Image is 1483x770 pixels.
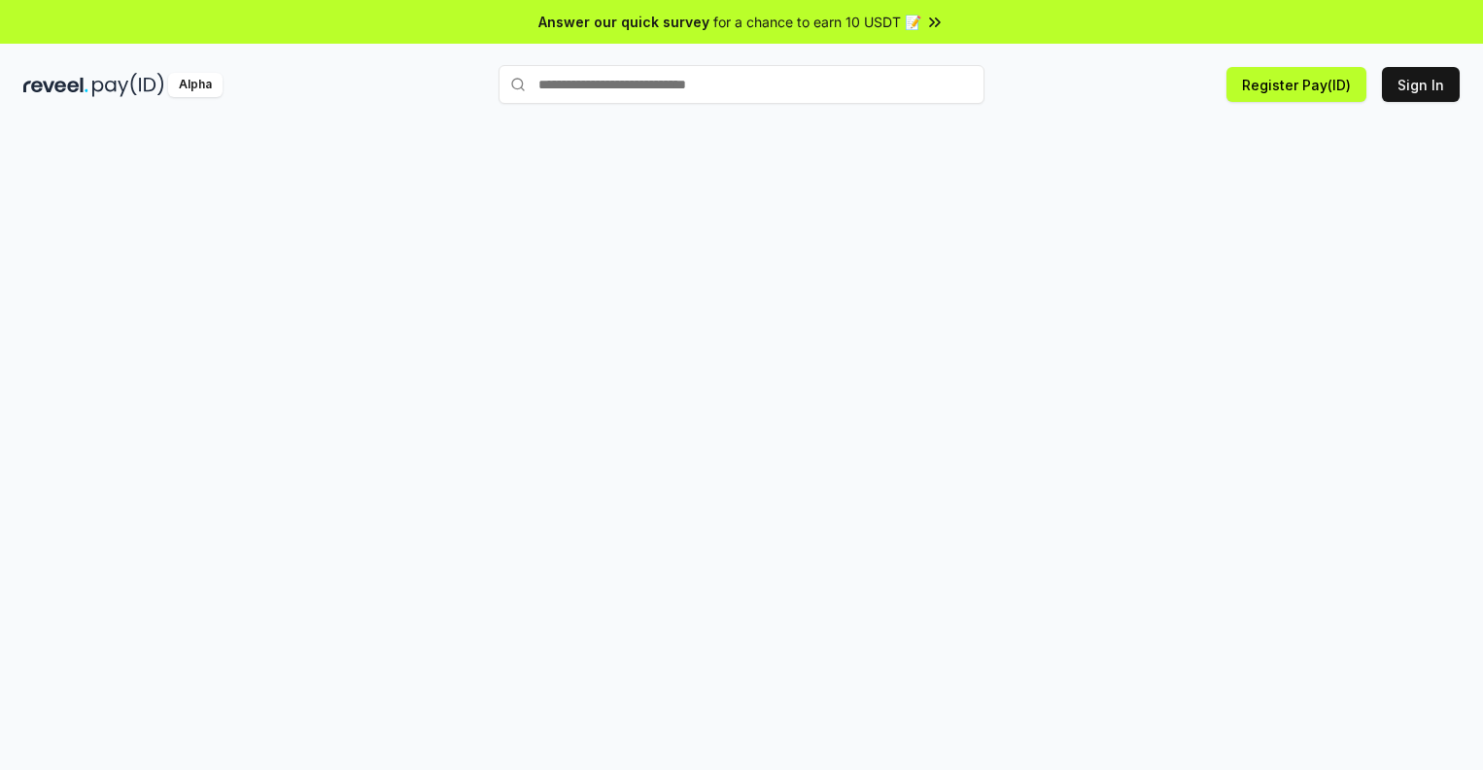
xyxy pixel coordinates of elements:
[23,73,88,97] img: reveel_dark
[1382,67,1460,102] button: Sign In
[713,12,921,32] span: for a chance to earn 10 USDT 📝
[168,73,223,97] div: Alpha
[538,12,709,32] span: Answer our quick survey
[1226,67,1366,102] button: Register Pay(ID)
[92,73,164,97] img: pay_id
